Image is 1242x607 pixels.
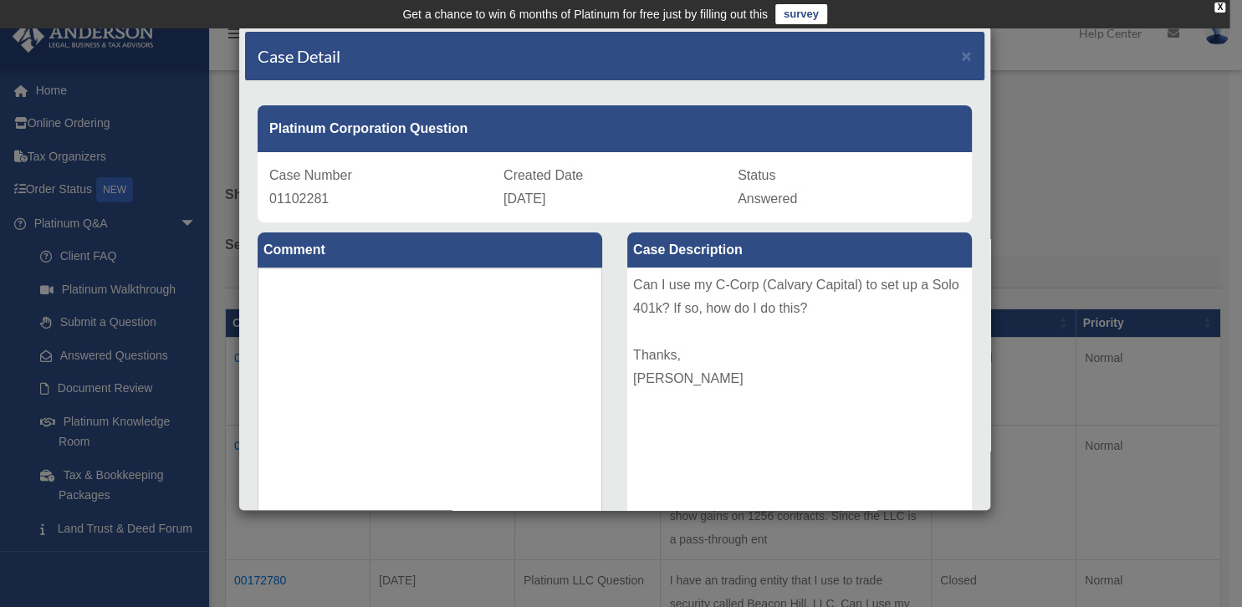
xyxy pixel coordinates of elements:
[258,105,972,152] div: Platinum Corporation Question
[269,191,329,206] span: 01102281
[738,191,797,206] span: Answered
[961,47,972,64] button: Close
[269,168,352,182] span: Case Number
[627,268,972,518] div: Can I use my C-Corp (Calvary Capital) to set up a Solo 401k? If so, how do I do this? Thanks, [PE...
[258,44,340,68] h4: Case Detail
[627,232,972,268] label: Case Description
[503,191,545,206] span: [DATE]
[503,168,583,182] span: Created Date
[961,46,972,65] span: ×
[775,4,827,24] a: survey
[258,232,602,268] label: Comment
[1214,3,1225,13] div: close
[738,168,775,182] span: Status
[402,4,768,24] div: Get a chance to win 6 months of Platinum for free just by filling out this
